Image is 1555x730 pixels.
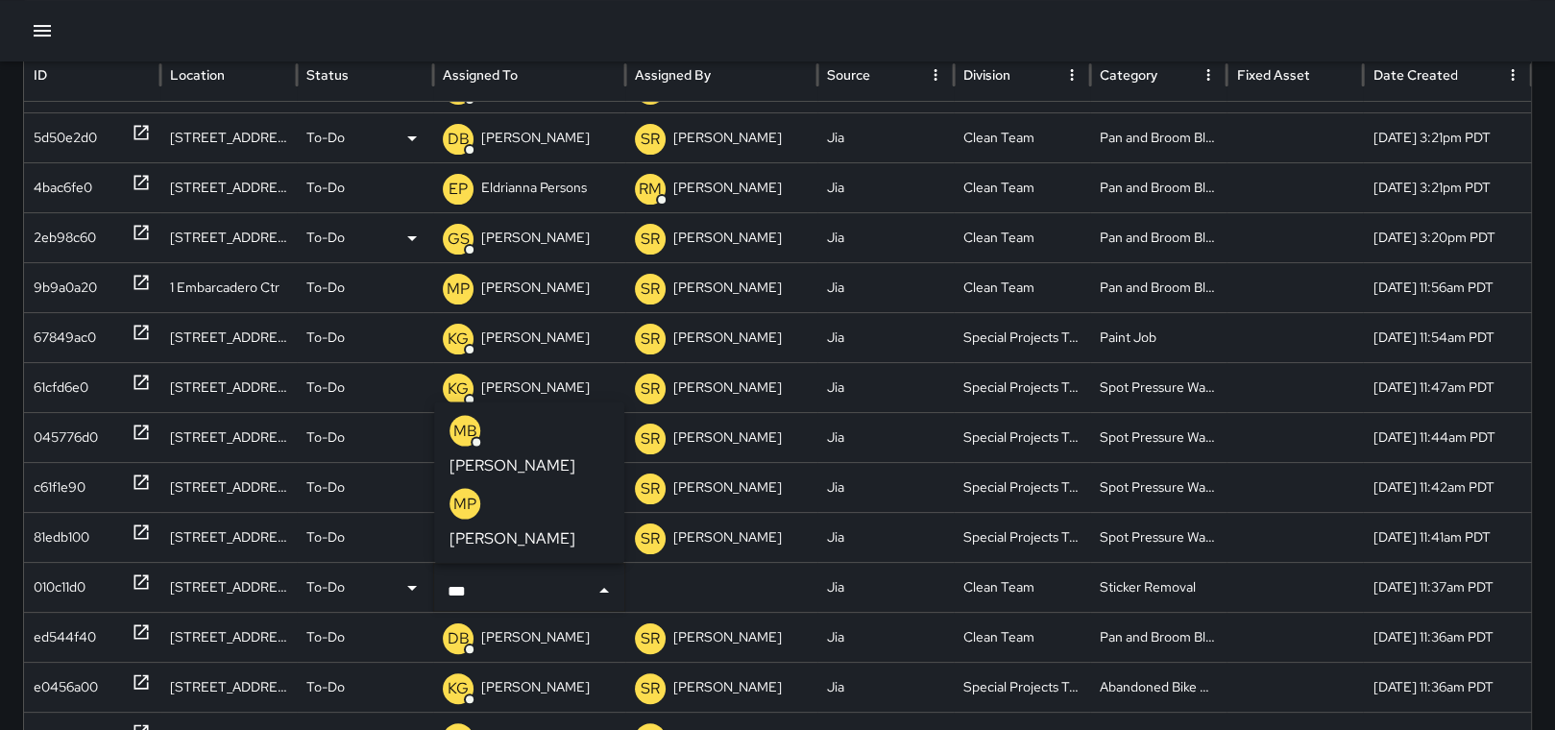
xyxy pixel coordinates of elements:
p: [PERSON_NAME] [673,663,782,712]
div: Pan and Broom Block Faces [1090,162,1227,212]
div: Clean Team [954,612,1090,662]
div: Jia [817,612,954,662]
div: e0456a00 [34,663,98,712]
p: [PERSON_NAME] [673,213,782,262]
div: 010c11d0 [34,563,85,612]
div: Spot Pressure Washing [1090,512,1227,562]
div: Spot Pressure Washing [1090,362,1227,412]
button: Source column menu [922,61,949,88]
div: 598 Market Street [160,662,297,712]
p: To-Do [306,563,345,612]
p: To-Do [306,463,345,512]
p: Eldrianna Persons [481,163,587,212]
p: [PERSON_NAME] [481,213,590,262]
div: 9b9a0a20 [34,263,97,312]
div: ID [34,66,47,84]
div: Special Projects Team [954,362,1090,412]
p: [PERSON_NAME] [673,613,782,662]
p: [PERSON_NAME] [481,613,590,662]
div: Special Projects Team [954,462,1090,512]
p: SR [641,377,660,401]
div: 10/3/2025, 11:37am PDT [1363,562,1531,612]
div: Jia [817,562,954,612]
div: Date Created [1373,66,1457,84]
div: Pan and Broom Block Faces [1090,262,1227,312]
p: To-Do [306,363,345,412]
p: DB [448,128,470,151]
p: [PERSON_NAME] [449,526,575,549]
button: Close [591,577,618,604]
div: 345 Montgomery Street [160,212,297,262]
div: Division [963,66,1010,84]
p: [PERSON_NAME] [673,263,782,312]
p: SR [641,527,660,550]
p: KG [448,677,469,700]
div: Jia [817,662,954,712]
div: 1 Second Street [160,562,297,612]
p: SR [641,477,660,500]
div: Jia [817,362,954,412]
div: Paint Job [1090,312,1227,362]
div: 10/3/2025, 11:42am PDT [1363,462,1531,512]
div: Assigned To [443,66,518,84]
div: Jia [817,262,954,312]
p: [PERSON_NAME] [481,313,590,362]
p: To-Do [306,413,345,462]
div: Jia [817,112,954,162]
p: RM [639,178,662,201]
div: Clean Team [954,212,1090,262]
div: Clean Team [954,562,1090,612]
p: To-Do [306,113,345,162]
div: 8 Steuart Street [160,312,297,362]
div: 67849ac0 [34,313,96,362]
div: 55 Stevenson Street [160,512,297,562]
div: Special Projects Team [954,312,1090,362]
p: [PERSON_NAME] [673,463,782,512]
p: [PERSON_NAME] [481,113,590,162]
div: 475 Market Street [160,412,297,462]
div: Special Projects Team [954,412,1090,462]
p: To-Do [306,513,345,562]
div: 388 Market Street [160,362,297,412]
div: 2eb98c60 [34,213,96,262]
div: Assigned By [635,66,711,84]
div: Special Projects Team [954,662,1090,712]
p: SR [641,228,660,251]
p: SR [641,627,660,650]
div: 598 Market Street [160,612,297,662]
div: Pan and Broom Block Faces [1090,112,1227,162]
button: Division column menu [1058,61,1085,88]
p: [PERSON_NAME] [673,113,782,162]
p: SR [641,677,660,700]
div: Pan and Broom Block Faces [1090,612,1227,662]
div: Source [827,66,870,84]
div: Jia [817,512,954,562]
p: [PERSON_NAME] [481,663,590,712]
div: ed544f40 [34,613,96,662]
div: Special Projects Team [954,512,1090,562]
div: Jia [817,412,954,462]
p: KG [448,377,469,401]
p: To-Do [306,663,345,712]
p: SR [641,328,660,351]
button: Date Created column menu [1499,61,1526,88]
div: Jia [817,162,954,212]
div: 10/3/2025, 11:44am PDT [1363,412,1531,462]
p: [PERSON_NAME] [673,313,782,362]
div: 643 Merchant Street [160,112,297,162]
p: [PERSON_NAME] [481,363,590,412]
div: Jia [817,462,954,512]
div: 1 Embarcadero Ctr [160,262,297,312]
div: Category [1100,66,1157,84]
div: Jia [817,312,954,362]
div: Sticker Removal [1090,562,1227,612]
p: DB [448,627,470,650]
p: To-Do [306,213,345,262]
div: Spot Pressure Washing [1090,462,1227,512]
p: [PERSON_NAME] [673,413,782,462]
div: Jia [817,212,954,262]
div: 045776d0 [34,413,98,462]
p: SR [641,427,660,450]
div: 10/3/2025, 3:21pm PDT [1363,112,1531,162]
button: Category column menu [1195,61,1222,88]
